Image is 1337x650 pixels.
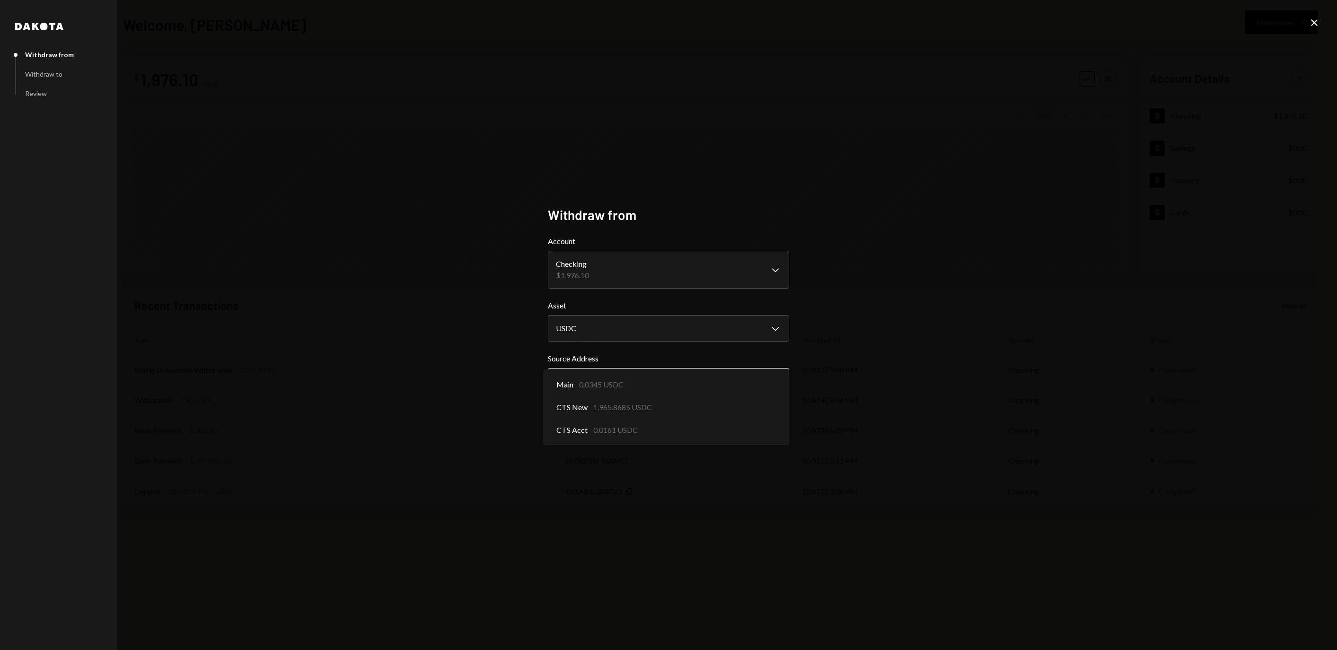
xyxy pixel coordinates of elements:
[25,70,62,78] div: Withdraw to
[548,206,789,224] h2: Withdraw from
[548,236,789,247] label: Account
[548,300,789,311] label: Asset
[548,251,789,289] button: Account
[556,424,588,436] span: CTS Acct
[593,402,652,413] div: 1,965.8685 USDC
[548,315,789,342] button: Asset
[548,368,789,395] button: Source Address
[556,402,588,413] span: CTS New
[25,89,47,97] div: Review
[25,51,74,59] div: Withdraw from
[593,424,638,436] div: 0.0161 USDC
[579,379,624,390] div: 0.0345 USDC
[556,379,573,390] span: Main
[548,353,789,364] label: Source Address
